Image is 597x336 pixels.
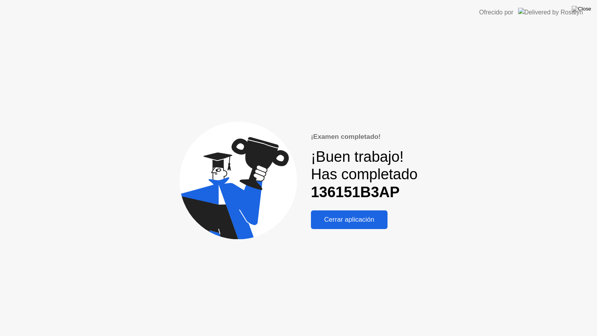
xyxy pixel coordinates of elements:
[311,132,418,142] div: ¡Examen completado!
[518,8,583,17] img: Delivered by Rosalyn
[572,6,591,12] img: Close
[311,210,388,229] button: Cerrar aplicación
[313,216,385,224] div: Cerrar aplicación
[311,184,400,200] b: 136151B3AP
[311,148,418,201] div: ¡Buen trabajo! Has completado
[479,8,513,17] div: Ofrecido por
